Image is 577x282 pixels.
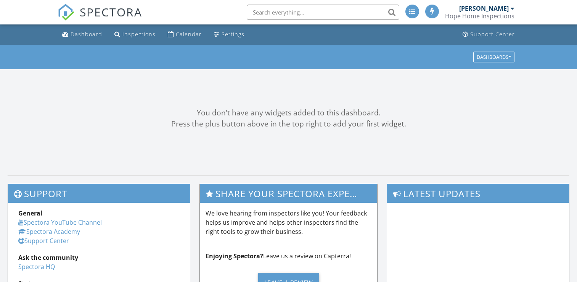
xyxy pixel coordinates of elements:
[58,10,142,26] a: SPECTORA
[473,52,514,62] button: Dashboards
[477,54,511,60] div: Dashboards
[80,4,142,20] span: SPECTORA
[222,31,244,38] div: Settings
[59,28,105,42] a: Dashboard
[470,31,515,38] div: Support Center
[58,4,74,21] img: The Best Home Inspection Software - Spectora
[206,251,371,261] p: Leave us a review on Capterra!
[18,263,55,271] a: Spectora HQ
[18,209,42,217] strong: General
[211,28,248,42] a: Settings
[460,28,518,42] a: Support Center
[71,31,102,38] div: Dashboard
[8,107,569,118] div: You don't have any widgets added to this dashboard.
[247,5,399,20] input: Search everything...
[122,31,156,38] div: Inspections
[176,31,202,38] div: Calendar
[18,237,69,245] a: Support Center
[8,184,190,203] h3: Support
[445,12,514,20] div: Hope Home Inspections
[206,252,263,260] strong: Enjoying Spectora?
[200,184,377,203] h3: Share Your Spectora Experience
[387,184,569,203] h3: Latest Updates
[18,227,80,236] a: Spectora Academy
[459,5,509,12] div: [PERSON_NAME]
[18,218,102,227] a: Spectora YouTube Channel
[165,28,205,42] a: Calendar
[206,209,371,236] p: We love hearing from inspectors like you! Your feedback helps us improve and helps other inspecto...
[111,28,159,42] a: Inspections
[18,253,180,262] div: Ask the community
[8,118,569,130] div: Press the plus button above in the top right to add your first widget.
